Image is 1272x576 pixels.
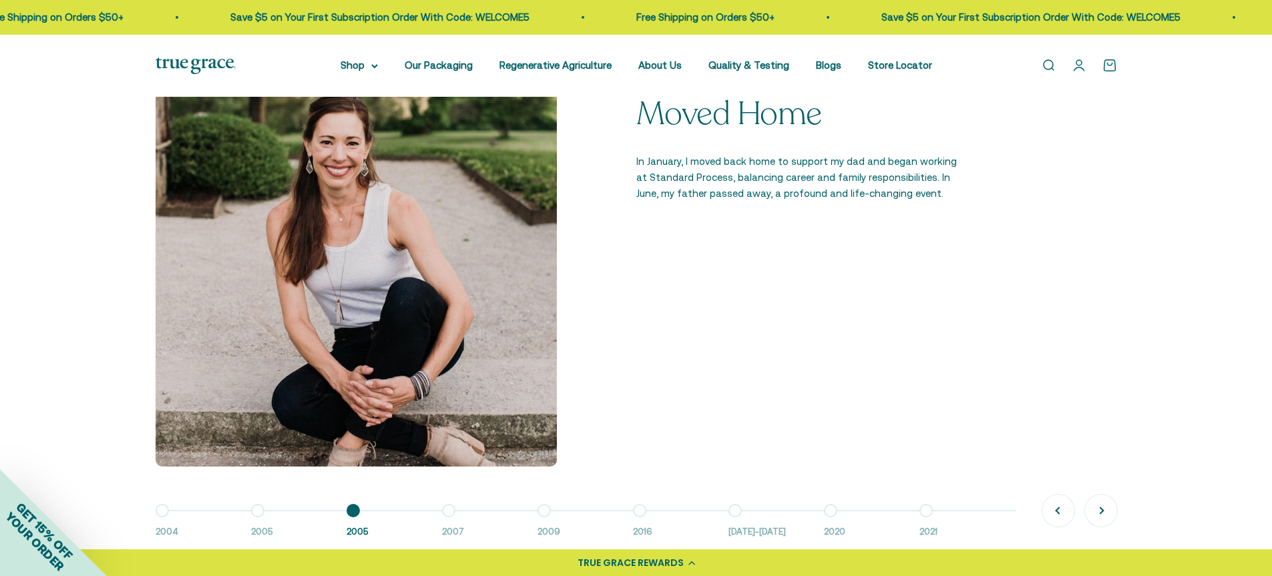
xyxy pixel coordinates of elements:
[347,511,442,539] button: 2005
[636,154,966,202] p: In January, I moved back home to support my dad and began working at Standard Process, balancing ...
[3,509,67,573] span: YOUR ORDER
[251,511,347,539] button: 2005
[633,511,728,539] button: 2016
[633,525,715,539] span: 2016
[824,511,919,539] button: 2020
[880,9,1179,25] p: Save $5 on Your First Subscription Order With Code: WELCOME5
[156,511,251,539] button: 2004
[499,59,612,71] a: Regenerative Agriculture
[405,59,473,71] a: Our Packaging
[341,57,378,73] summary: Shop
[442,511,538,539] button: 2007
[538,511,633,539] button: 2009
[442,525,524,539] span: 2007
[156,525,238,539] span: 2004
[635,11,773,23] a: Free Shipping on Orders $50+
[636,97,966,132] p: Moved Home
[538,525,620,539] span: 2009
[251,525,333,539] span: 2005
[816,59,841,71] a: Blogs
[347,525,429,539] span: 2005
[13,500,75,562] span: GET 15% OFF
[578,556,684,570] div: TRUE GRACE REWARDS
[708,59,789,71] a: Quality & Testing
[728,511,824,539] button: [DATE]-[DATE]
[638,59,682,71] a: About Us
[728,525,811,539] span: [DATE]-[DATE]
[919,511,1015,539] button: 2021
[868,59,932,71] a: Store Locator
[919,525,1002,539] span: 2021
[824,525,906,539] span: 2020
[229,9,528,25] p: Save $5 on Your First Subscription Order With Code: WELCOME5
